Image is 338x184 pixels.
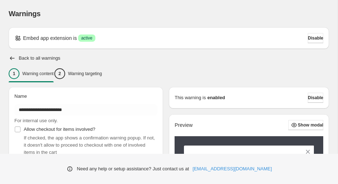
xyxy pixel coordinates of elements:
[308,35,323,41] span: Disable
[175,122,193,128] h2: Preview
[19,55,60,61] h2: Back to all warnings
[54,68,65,79] div: 2
[14,118,58,123] span: For internal use only.
[9,10,41,18] span: Warnings
[68,71,102,77] p: Warning targeting
[54,66,102,81] button: 2Warning targeting
[175,94,206,101] p: This warning is
[288,120,323,130] button: Show modal
[308,33,323,43] button: Disable
[81,35,92,41] span: active
[308,93,323,103] button: Disable
[193,165,272,172] a: [EMAIL_ADDRESS][DOMAIN_NAME]
[9,66,54,81] button: 1Warning content
[308,95,323,101] span: Disable
[298,122,323,128] span: Show modal
[14,93,27,99] span: Name
[24,135,155,155] span: If checked, the app shows a confirmation warning popup. If not, it doesn't allow to proceed to ch...
[23,34,77,42] p: Embed app extension is
[22,71,54,77] p: Warning content
[207,94,225,101] strong: enabled
[24,126,95,132] span: Allow checkout for items involved?
[9,68,19,79] div: 1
